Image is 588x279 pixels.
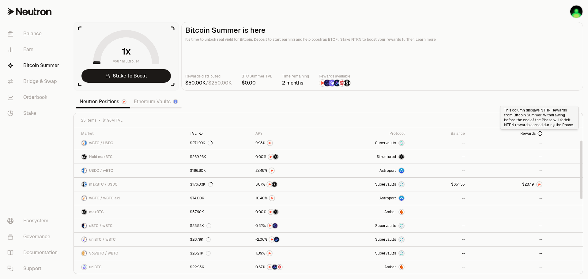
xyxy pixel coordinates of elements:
[268,154,273,159] img: NTRN
[74,233,186,246] a: uniBTC LogowBTC LogouniBTC / wBTC
[469,136,546,150] a: --
[190,209,204,214] div: $57.90K
[269,237,274,242] img: NTRN
[190,131,248,136] div: TVL
[399,251,404,256] img: Supervaults
[255,154,326,160] button: NTRNStructured Points
[269,196,274,201] img: NTRN
[252,136,329,150] a: NTRN
[89,237,116,242] span: uniBTC / wBTC
[82,168,84,173] img: USDC Logo
[2,261,66,277] a: Support
[282,79,309,87] div: 2 months
[469,260,546,274] a: --
[186,191,252,205] a: $74.00K
[282,73,309,79] p: Time remaining
[2,58,66,74] a: Bitcoin Summer
[267,251,272,256] img: NTRN
[2,74,66,89] a: Bridge & Swap
[399,154,404,159] img: maxBTC
[408,205,469,219] a: --
[408,150,469,164] a: --
[469,247,546,260] a: --
[82,223,84,228] img: eBTC Logo
[252,191,329,205] a: NTRN
[399,209,404,214] img: Amber
[252,247,329,260] a: NTRN
[399,265,404,270] img: Amber
[469,233,546,246] a: --
[520,131,536,136] span: Rewards
[408,247,469,260] a: --
[85,182,87,187] img: USDC Logo
[319,80,326,86] img: NTRN
[82,141,84,145] img: wBTC Logo
[412,131,465,136] div: Balance
[74,260,186,274] a: uniBTC LogouniBTC
[190,196,204,201] div: $74.00K
[329,205,408,219] a: AmberAmber
[2,105,66,121] a: Stake
[186,205,252,219] a: $57.90K
[252,205,329,219] a: NTRNStructured Points
[329,80,336,86] img: Solv Points
[570,6,582,18] img: flarnrules
[74,247,186,260] a: SolvBTC LogowBTC LogoSolvBTC / wBTC
[469,178,546,191] a: NTRN Logo
[399,182,404,187] img: Supervaults
[344,80,350,86] img: Structured Points
[81,118,96,123] span: 25 items
[82,196,84,201] img: wBTC Logo
[190,237,211,242] div: $26.79K
[89,196,120,201] span: wBTC / wBTC.axl
[329,219,408,232] a: SupervaultsSupervaults
[255,131,326,136] div: APY
[255,236,326,243] button: NTRNBedrock Diamonds
[273,209,278,214] img: Structured Points
[384,209,396,214] span: Amber
[89,154,113,159] span: Hold maxBTC
[267,141,272,145] img: NTRN
[469,219,546,232] a: --
[469,150,546,164] a: --
[2,89,66,105] a: Orderbook
[174,100,177,104] img: Ethereum Logo
[85,168,87,173] img: wBTC Logo
[2,213,66,229] a: Ecosystem
[329,260,408,274] a: AmberAmber
[272,265,277,270] img: Bedrock Diamonds
[74,150,186,164] a: maxBTC LogoHold maxBTC
[268,223,273,228] img: NTRN
[399,237,404,242] img: Supervaults
[74,164,186,177] a: USDC LogowBTC LogoUSDC / wBTC
[379,168,396,173] span: Astroport
[185,26,579,35] h2: Bitcoin Summer is here
[255,250,326,256] button: NTRN
[76,96,130,108] a: Neutron Positions
[255,168,326,174] button: NTRN
[74,136,186,150] a: wBTC LogoUSDC LogowBTC / USDC
[319,73,351,79] p: Rewards available
[255,195,326,201] button: NTRN
[130,96,182,108] a: Ethereum Vaults
[252,260,329,274] a: NTRNBedrock DiamondsMars Fragments
[190,154,206,159] div: $239.23K
[85,196,87,201] img: wBTC.axl Logo
[85,237,87,242] img: wBTC Logo
[122,100,126,104] img: Neutron Logo
[186,136,252,150] a: $271.99K
[375,223,396,228] span: Supervaults
[186,219,252,232] a: $28.83K
[252,233,329,246] a: NTRNBedrock Diamonds
[190,223,211,228] div: $28.83K
[190,141,213,145] div: $271.99K
[2,229,66,245] a: Governance
[375,182,396,187] span: Supervaults
[74,178,186,191] a: maxBTC LogoUSDC LogomaxBTC / USDC
[185,79,232,87] div: /
[89,182,118,187] span: maxBTC / USDC
[190,251,211,256] div: $26.21K
[255,181,326,187] button: NTRNStructured Points
[408,233,469,246] a: --
[408,136,469,150] a: --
